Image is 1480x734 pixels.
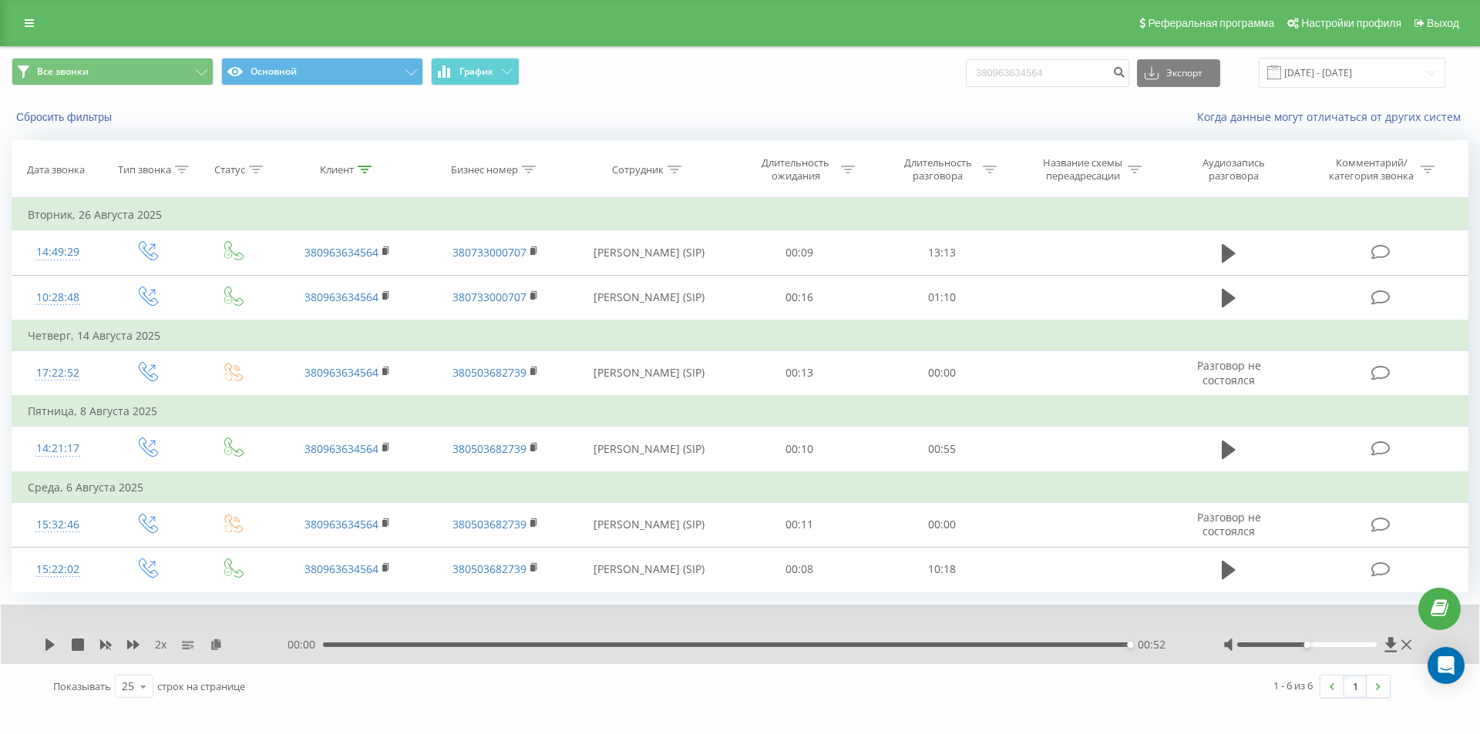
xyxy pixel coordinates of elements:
div: Бизнес номер [451,163,518,176]
div: Комментарий/категория звонка [1327,156,1417,183]
span: строк на странице [157,679,245,693]
button: График [431,58,520,85]
div: Open Intercom Messenger [1428,647,1465,684]
td: 00:00 [870,350,1012,396]
div: 15:22:02 [28,555,88,585]
span: Разговор не состоялся [1197,358,1261,387]
input: Поиск по номеру [966,59,1129,87]
span: Настройки профиля [1301,17,1401,29]
div: Длительность разговора [896,156,979,183]
div: Тип звонка [118,163,171,176]
a: 380963634564 [304,561,378,576]
td: 00:10 [728,427,870,472]
td: 01:10 [870,275,1012,320]
span: Выход [1427,17,1459,29]
a: 380963634564 [304,441,378,456]
td: [PERSON_NAME] (SIP) [569,275,728,320]
td: [PERSON_NAME] (SIP) [569,427,728,472]
a: 380733000707 [452,245,526,260]
button: Все звонки [12,58,214,85]
td: [PERSON_NAME] (SIP) [569,502,728,547]
div: 14:49:29 [28,237,88,267]
span: Разговор не состоялся [1197,510,1261,538]
span: 2 x [155,637,166,652]
div: 25 [122,679,134,694]
td: Четверг, 14 Августа 2025 [12,320,1468,351]
a: 380503682739 [452,517,526,531]
span: 00:00 [288,637,323,652]
td: 00:11 [728,502,870,547]
a: 380503682739 [452,441,526,456]
div: Accessibility label [1303,642,1310,648]
div: Клиент [320,163,354,176]
span: График [459,66,493,77]
td: 00:00 [870,502,1012,547]
a: 380963634564 [304,365,378,380]
div: 15:32:46 [28,510,88,540]
div: 17:22:52 [28,358,88,388]
div: Аудиозапись разговора [1184,156,1284,183]
button: Сбросить фильтры [12,110,119,124]
a: Когда данные могут отличаться от других систем [1197,109,1468,124]
td: [PERSON_NAME] (SIP) [569,350,728,396]
a: 380963634564 [304,290,378,304]
a: 380733000707 [452,290,526,304]
button: Экспорт [1137,59,1220,87]
a: 380963634564 [304,245,378,260]
span: 00:52 [1138,637,1165,652]
a: 380963634564 [304,517,378,531]
td: 00:55 [870,427,1012,472]
td: 10:18 [870,547,1012,592]
a: 1 [1344,675,1367,697]
div: 10:28:48 [28,283,88,313]
td: 00:13 [728,350,870,396]
div: Accessibility label [1127,642,1133,648]
td: Пятница, 8 Августа 2025 [12,396,1468,427]
span: Все звонки [37,65,89,78]
td: Среда, 6 Августа 2025 [12,472,1468,503]
td: [PERSON_NAME] (SIP) [569,230,728,275]
a: 380503682739 [452,365,526,380]
div: Дата звонка [27,163,85,176]
div: Сотрудник [612,163,664,176]
td: 00:16 [728,275,870,320]
span: Реферальная программа [1148,17,1274,29]
div: Длительность ожидания [755,156,837,183]
div: 14:21:17 [28,434,88,464]
td: 00:09 [728,230,870,275]
td: [PERSON_NAME] (SIP) [569,547,728,592]
a: 380503682739 [452,561,526,576]
div: 1 - 6 из 6 [1273,678,1313,693]
div: Статус [214,163,245,176]
span: Показывать [53,679,111,693]
td: 13:13 [870,230,1012,275]
button: Основной [221,58,423,85]
div: Название схемы переадресации [1041,156,1124,183]
td: 00:08 [728,547,870,592]
td: Вторник, 26 Августа 2025 [12,199,1468,230]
